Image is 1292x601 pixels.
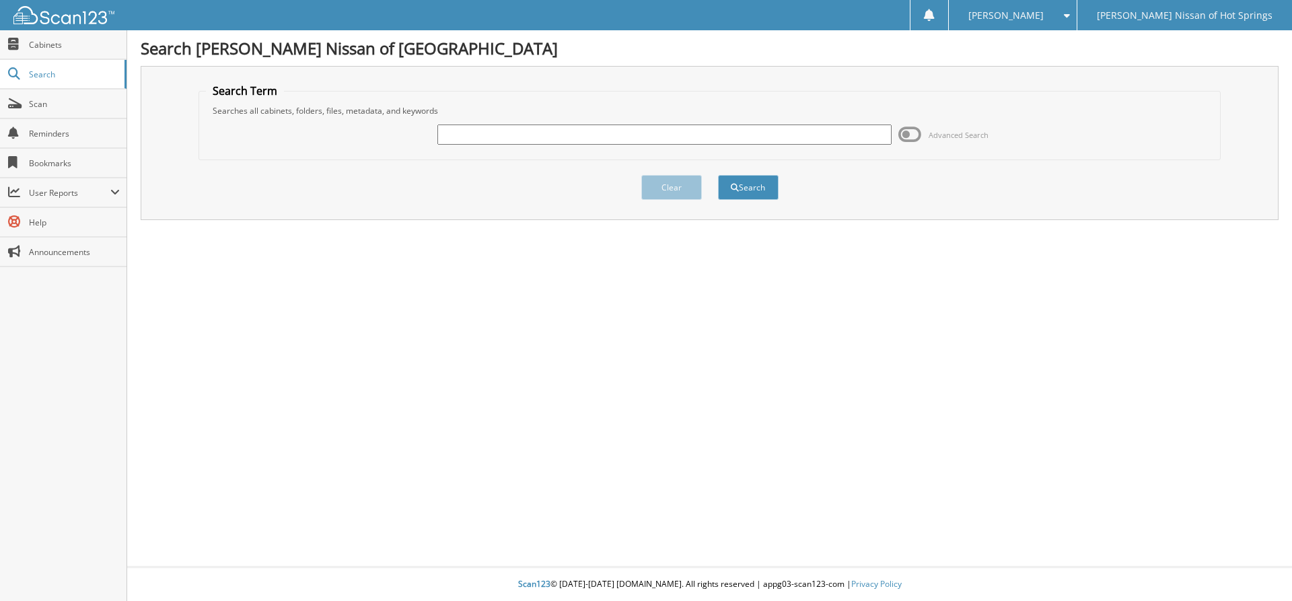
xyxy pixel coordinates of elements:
[518,578,550,590] span: Scan123
[29,69,118,80] span: Search
[13,6,114,24] img: scan123-logo-white.svg
[29,98,120,110] span: Scan
[929,130,989,140] span: Advanced Search
[851,578,902,590] a: Privacy Policy
[29,157,120,169] span: Bookmarks
[206,105,1214,116] div: Searches all cabinets, folders, files, metadata, and keywords
[718,175,779,200] button: Search
[29,187,110,199] span: User Reports
[29,217,120,228] span: Help
[641,175,702,200] button: Clear
[29,128,120,139] span: Reminders
[141,37,1279,59] h1: Search [PERSON_NAME] Nissan of [GEOGRAPHIC_DATA]
[29,246,120,258] span: Announcements
[1225,536,1292,601] iframe: Chat Widget
[1097,11,1272,20] span: [PERSON_NAME] Nissan of Hot Springs
[968,11,1044,20] span: [PERSON_NAME]
[29,39,120,50] span: Cabinets
[127,568,1292,601] div: © [DATE]-[DATE] [DOMAIN_NAME]. All rights reserved | appg03-scan123-com |
[206,83,284,98] legend: Search Term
